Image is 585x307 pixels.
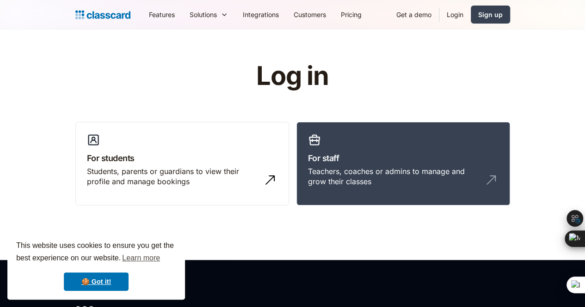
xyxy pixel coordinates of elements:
[478,10,503,19] div: Sign up
[235,4,286,25] a: Integrations
[286,4,333,25] a: Customers
[87,166,259,187] div: Students, parents or guardians to view their profile and manage bookings
[75,8,130,21] a: Logo
[182,4,235,25] div: Solutions
[389,4,439,25] a: Get a demo
[87,152,277,164] h3: For students
[75,122,289,206] a: For studentsStudents, parents or guardians to view their profile and manage bookings
[142,4,182,25] a: Features
[16,240,176,265] span: This website uses cookies to ensure you get the best experience on our website.
[308,166,480,187] div: Teachers, coaches or admins to manage and grow their classes
[146,62,439,90] h1: Log in
[333,4,369,25] a: Pricing
[308,152,499,164] h3: For staff
[471,6,510,24] a: Sign up
[190,10,217,19] div: Solutions
[121,251,161,265] a: learn more about cookies
[64,272,129,291] a: dismiss cookie message
[439,4,471,25] a: Login
[296,122,510,206] a: For staffTeachers, coaches or admins to manage and grow their classes
[7,231,185,300] div: cookieconsent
